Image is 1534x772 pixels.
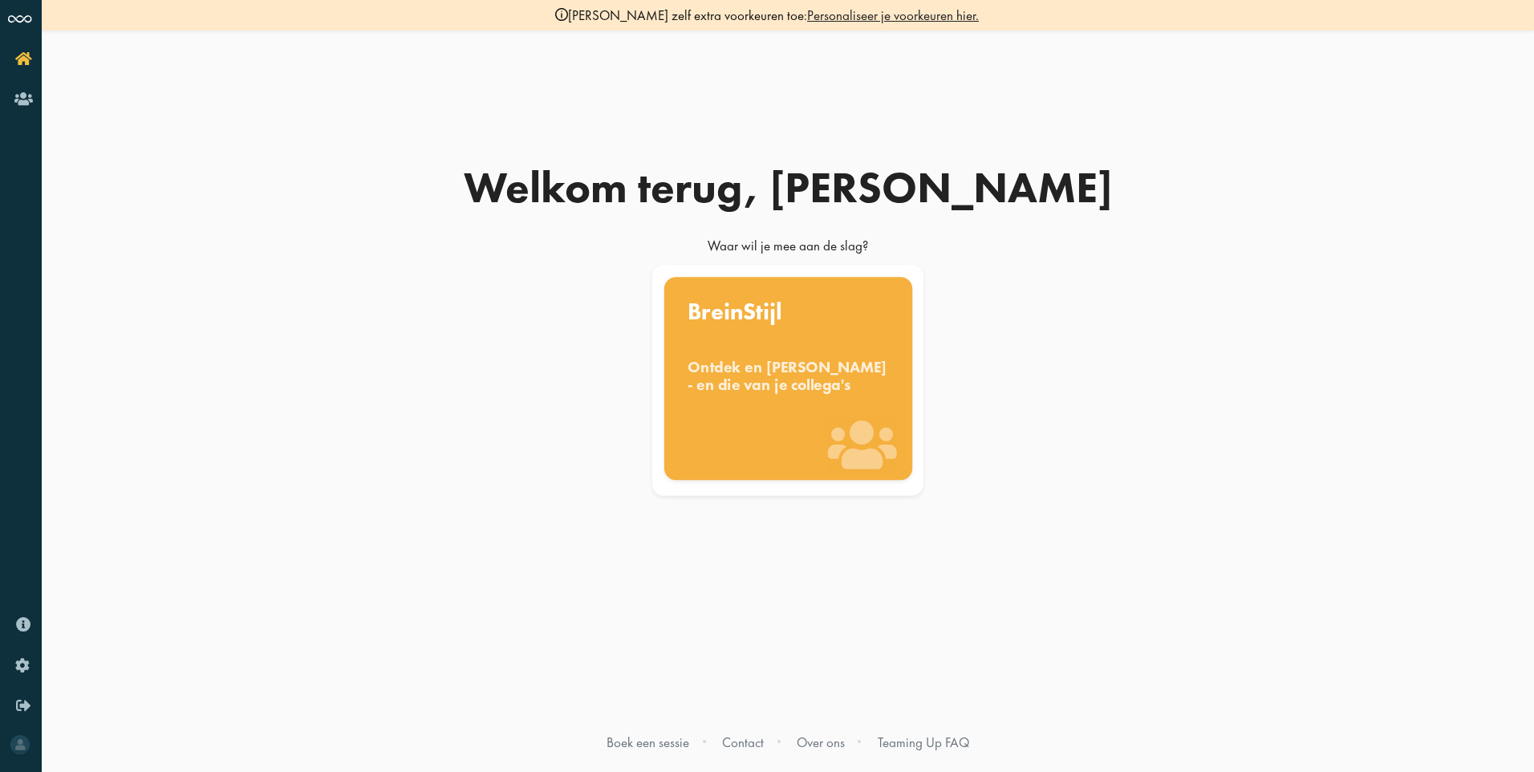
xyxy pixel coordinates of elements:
img: info-black.svg [555,8,568,21]
a: Over ons [797,733,845,751]
a: BreinStijl Ontdek en [PERSON_NAME] - en die van je collega's [667,280,910,481]
div: Welkom terug, [PERSON_NAME] [403,166,1173,209]
a: Boek een sessie [607,733,689,751]
div: Ontdek en [PERSON_NAME] - en die van je collega's [688,358,889,393]
a: Contact [722,733,764,751]
a: Personaliseer je voorkeuren hier. [807,6,979,24]
div: Waar wil je mee aan de slag? [403,237,1173,262]
div: BreinStijl [688,300,889,323]
a: Teaming Up FAQ [878,733,969,751]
